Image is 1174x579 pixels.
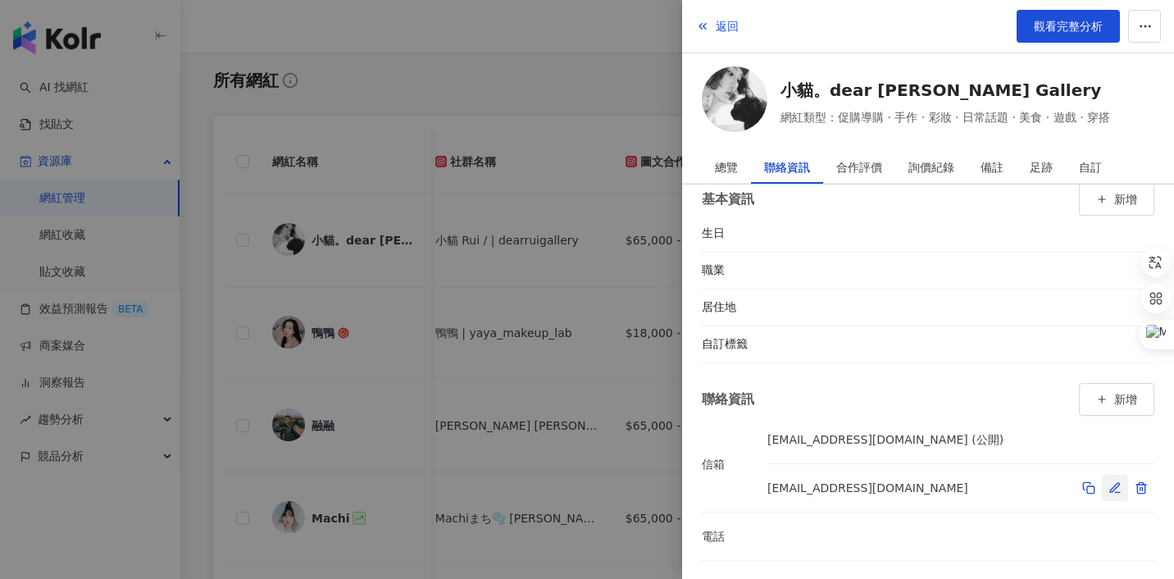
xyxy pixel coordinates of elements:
span: 返回 [716,20,739,33]
div: [EMAIL_ADDRESS][DOMAIN_NAME] [767,474,1154,502]
div: 職業 [702,262,767,279]
div: 信箱 [702,455,767,473]
div: 合作評價 [836,151,882,184]
button: 新增 [1079,183,1154,216]
div: 總覽 [715,151,738,184]
div: 聯絡資訊 [702,389,754,409]
div: 詢價紀錄 [908,151,954,184]
div: 居住地 [702,299,767,316]
div: [EMAIL_ADDRESS][DOMAIN_NAME] (公開) [767,426,1154,454]
div: 足跡 [1030,151,1053,184]
div: [EMAIL_ADDRESS][DOMAIN_NAME] (公開) [767,426,1003,454]
div: 生日 [702,226,767,242]
span: 新增 [1114,393,1137,406]
button: 返回 [695,10,739,43]
div: 自訂 [1079,151,1102,184]
span: 新增 [1114,193,1137,206]
a: 小貓。dear [PERSON_NAME] Gallery [780,79,1110,102]
span: 網紅類型：促購導購 · 手作 · 彩妝 · 日常話題 · 美食 · 遊戲 · 穿搭 [780,108,1110,126]
div: 自訂標籤 [702,336,767,353]
img: KOL Avatar [702,66,767,132]
div: 電話 [702,527,767,545]
a: KOL Avatar [702,66,767,138]
div: 聯絡資訊 [764,151,810,184]
div: 備註 [981,151,1003,184]
a: 觀看完整分析 [1017,10,1120,43]
span: 觀看完整分析 [1034,20,1103,33]
div: 基本資訊 [702,189,754,209]
div: [EMAIL_ADDRESS][DOMAIN_NAME] [767,474,968,502]
button: 新增 [1079,383,1154,416]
